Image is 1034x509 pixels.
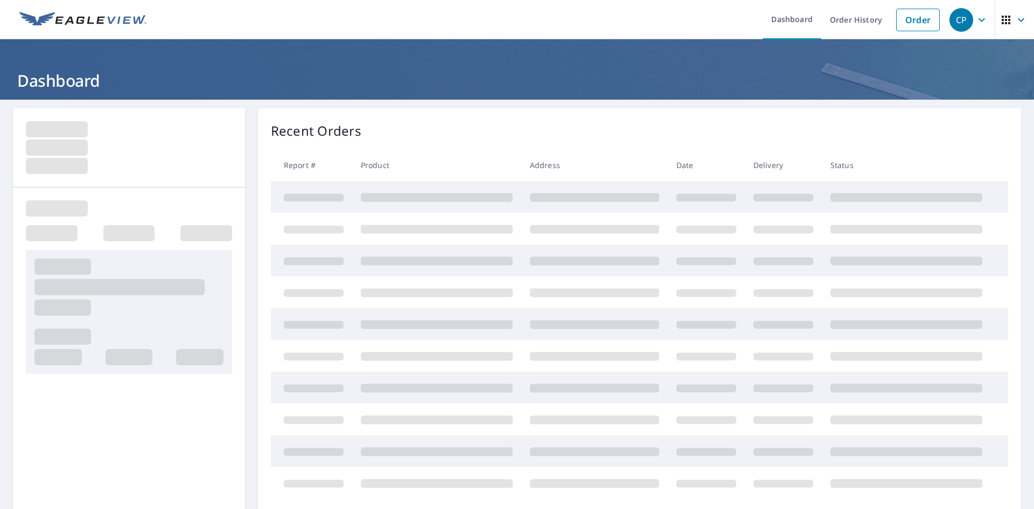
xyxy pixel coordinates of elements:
a: Order [896,9,940,31]
th: Delivery [745,149,822,181]
div: CP [949,8,973,32]
img: EV Logo [19,12,146,28]
th: Product [352,149,521,181]
th: Status [822,149,991,181]
th: Date [668,149,745,181]
h1: Dashboard [13,69,1021,92]
p: Recent Orders [271,121,361,141]
th: Address [521,149,668,181]
th: Report # [271,149,352,181]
